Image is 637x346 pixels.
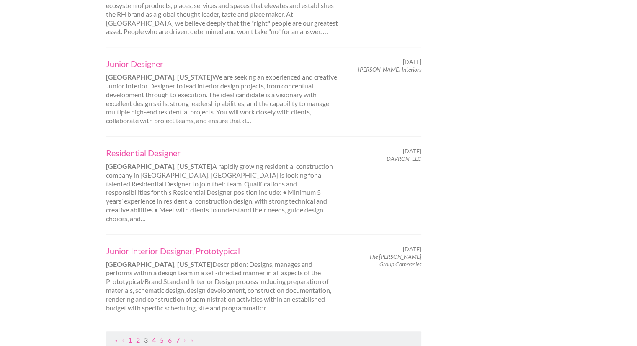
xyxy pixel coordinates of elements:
[99,58,346,125] div: We are seeking an experienced and creative Junior Interior Designer to lead interior design proje...
[115,336,118,344] a: First Page
[99,245,346,312] div: Description: Designs, manages and performs within a design team in a self-directed manner in all ...
[122,336,124,344] a: Previous Page
[168,336,172,344] a: Page 6
[144,336,148,344] a: Page 3
[106,147,339,158] a: Residential Designer
[136,336,140,344] a: Page 2
[358,66,421,73] em: [PERSON_NAME] Interiors
[403,245,421,253] span: [DATE]
[152,336,156,344] a: Page 4
[106,58,339,69] a: Junior Designer
[184,336,186,344] a: Next Page
[403,58,421,66] span: [DATE]
[190,336,193,344] a: Last Page, Page 55
[387,155,421,162] em: DAVRON, LLC
[176,336,180,344] a: Page 7
[106,162,212,170] strong: [GEOGRAPHIC_DATA], [US_STATE]
[106,245,339,256] a: Junior Interior Designer, Prototypical
[99,147,346,223] div: A rapidly growing residential construction company in [GEOGRAPHIC_DATA], [GEOGRAPHIC_DATA] is loo...
[403,147,421,155] span: [DATE]
[106,73,212,81] strong: [GEOGRAPHIC_DATA], [US_STATE]
[160,336,164,344] a: Page 5
[106,260,212,268] strong: [GEOGRAPHIC_DATA], [US_STATE]
[128,336,132,344] a: Page 1
[369,253,421,268] em: The [PERSON_NAME] Group Companies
